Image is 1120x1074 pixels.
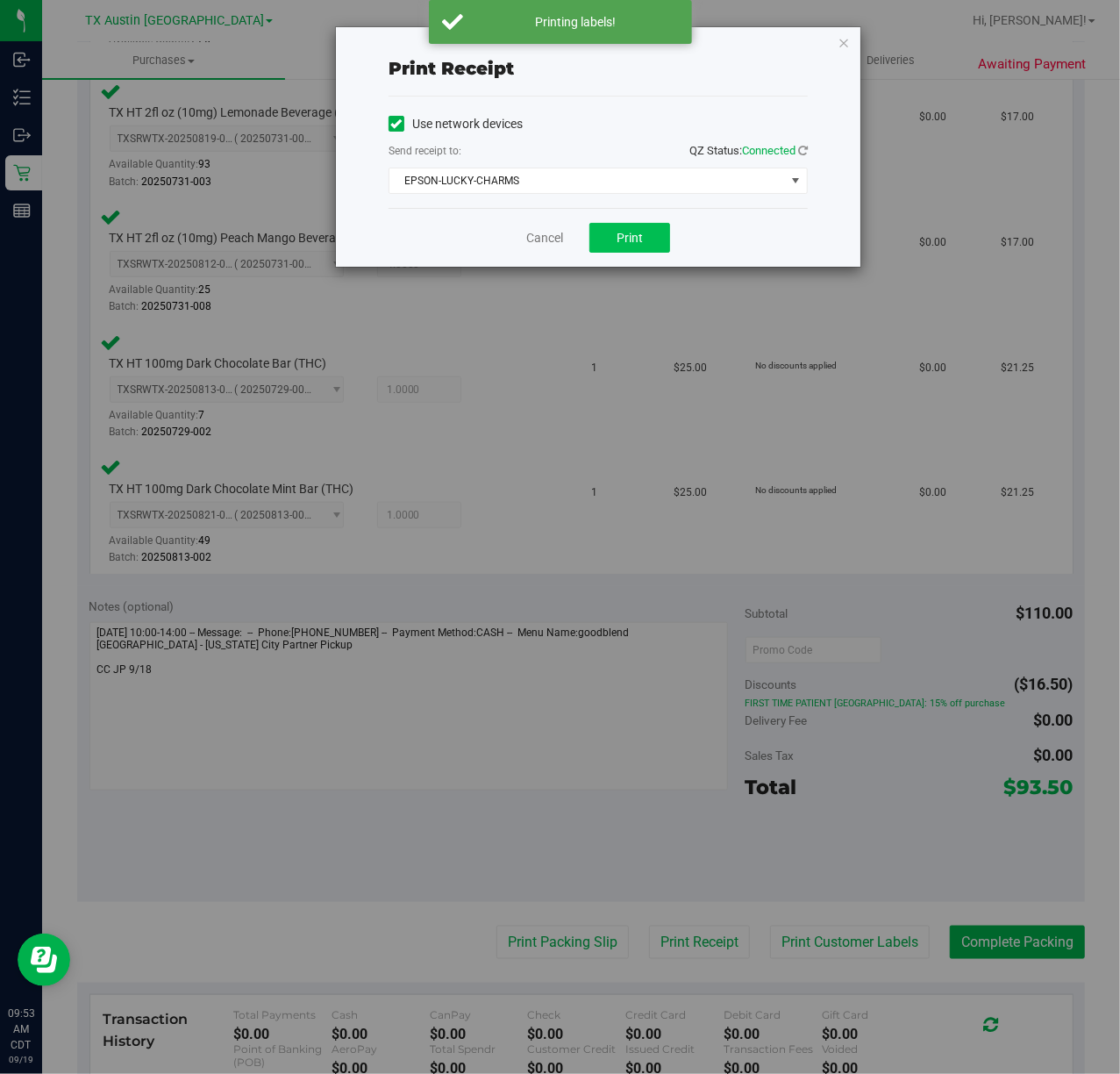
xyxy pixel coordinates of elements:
[389,115,523,133] label: Use network devices
[617,231,643,245] span: Print
[389,58,514,79] span: Print receipt
[526,229,563,247] a: Cancel
[742,144,795,157] span: Connected
[18,934,70,986] iframe: Resource center
[389,143,461,159] label: Send receipt to:
[589,223,670,253] button: Print
[785,168,807,193] span: select
[473,13,679,31] div: Printing labels!
[689,144,808,157] span: QZ Status:
[389,168,785,193] span: EPSON-LUCKY-CHARMS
